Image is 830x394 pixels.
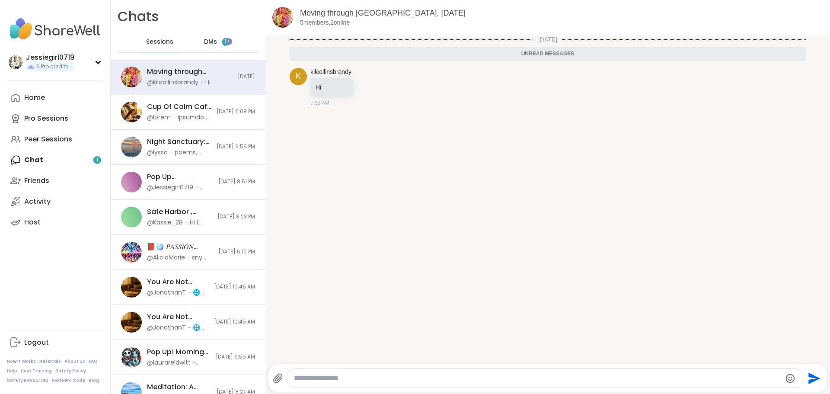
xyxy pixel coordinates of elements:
[118,7,159,26] h1: Chats
[9,55,22,69] img: Jessiegirl0719
[147,288,209,297] div: @JonathanT - 🌐 Just a quick note about tech: If you experienced any glitches, you’re not alone — ...
[7,378,48,384] a: Safety Resources
[147,137,211,147] div: Night Sanctuary: Sharing, Listening, Being Heard, [DATE]
[217,108,255,115] span: [DATE] 11:08 PM
[147,277,209,287] div: You Are Not Alone With This, [DATE]
[89,359,98,365] a: FAQ
[147,172,213,182] div: Pop Up BRandomness Last Call, [DATE]
[121,102,142,122] img: Cup Of Calm Cafe ☕️ , Sep 09
[803,368,823,388] button: Send
[216,353,255,361] span: [DATE] 9:55 AM
[146,38,173,46] span: Sessions
[272,7,293,28] img: Moving through Grief, Sep 09
[24,176,49,186] div: Friends
[214,283,255,291] span: [DATE] 10:46 AM
[7,368,17,374] a: Help
[7,359,36,365] a: How It Works
[316,83,348,92] p: Hi
[121,207,142,227] img: Safe Harbor , Sep 09
[147,347,211,357] div: Pop Up! Morning Session!, [DATE]
[294,374,782,383] textarea: Type your message
[225,38,232,45] iframe: Spotlight
[533,35,562,44] span: [DATE]
[147,242,213,252] div: 📕🪩 𝑃𝐴𝑆𝑆𝐼𝑂𝑁 𝑃𝐴𝑅𝑇𝑌💃🎶, [DATE]
[7,129,103,150] a: Peer Sessions
[7,212,103,233] a: Host
[310,68,351,77] a: kilcollinsbrandy
[26,53,74,62] div: Jessiegirl0719
[24,114,68,123] div: Pro Sessions
[204,38,217,46] span: DMs
[7,332,103,353] a: Logout
[147,67,233,77] div: Moving through [GEOGRAPHIC_DATA], [DATE]
[147,207,212,217] div: Safe Harbor , [DATE]
[24,218,41,227] div: Host
[147,102,211,112] div: Cup Of Calm Cafe ☕️ , [DATE]
[24,135,72,144] div: Peer Sessions
[121,312,142,333] img: You Are Not Alone With This, Sep 09
[39,359,61,365] a: Referrals
[214,318,255,326] span: [DATE] 10:45 AM
[218,248,255,256] span: [DATE] 6:15 PM
[7,14,103,44] img: ShareWell Nav Logo
[224,38,226,45] span: 1
[7,108,103,129] a: Pro Sessions
[121,172,142,192] img: Pop Up BRandomness Last Call, Sep 08
[147,382,211,392] div: Meditation: A Happy Place Getaway In Your Mind, [DATE]
[64,359,85,365] a: About Us
[218,178,255,186] span: [DATE] 8:51 PM
[300,9,466,17] a: Moving through [GEOGRAPHIC_DATA], [DATE]
[121,137,142,157] img: Night Sanctuary: Sharing, Listening, Being Heard, Sep 08
[7,87,103,108] a: Home
[296,70,301,82] span: k
[121,67,142,87] img: Moving through Grief, Sep 09
[7,191,103,212] a: Activity
[147,218,212,227] div: @Kassie_28 - Hi I need to talk to someone about family issues
[24,93,45,103] div: Home
[7,170,103,191] a: Friends
[310,99,329,107] span: 7:35 AM
[217,143,255,151] span: [DATE] 9:59 PM
[147,324,209,332] div: @JonathanT - 🌐 Just a quick note about tech: If you experienced any glitches, you’re not alone — ...
[121,277,142,298] img: You Are Not Alone With This, Sep 10
[147,78,211,87] div: @kilcollinsbrandy - Hi
[24,197,51,206] div: Activity
[24,338,49,347] div: Logout
[55,368,86,374] a: Safety Policy
[121,242,142,263] img: 📕🪩 𝑃𝐴𝑆𝑆𝐼𝑂𝑁 𝑃𝐴𝑅𝑇𝑌💃🎶, Sep 06
[147,113,211,122] div: @lorem - Ipsumdo s amet ☕️ consec adi elits d eiusm tempo inci utlab, etdolo magnaa, eni admin ve...
[52,378,85,384] a: Redeem Code
[147,253,213,262] div: @AliciaMarie - sny openings for allysa 200
[89,378,99,384] a: Blog
[290,47,806,61] div: Unread messages
[785,373,795,384] button: Emoji picker
[300,19,350,27] p: 5 members, 2 online
[147,359,211,367] div: @laurareidwitt - Love you all
[147,312,209,322] div: You Are Not Alone With This, [DATE]
[147,148,211,157] div: @lyssa - poems, songs, tears
[36,63,68,70] span: 6 Pro credits
[217,213,255,221] span: [DATE] 8:23 PM
[238,73,255,80] span: [DATE]
[121,347,142,368] img: Pop Up! Morning Session!, Sep 08
[147,183,213,192] div: @Jessiegirl0719 - [URL][DOMAIN_NAME]
[21,368,52,374] a: Host Training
